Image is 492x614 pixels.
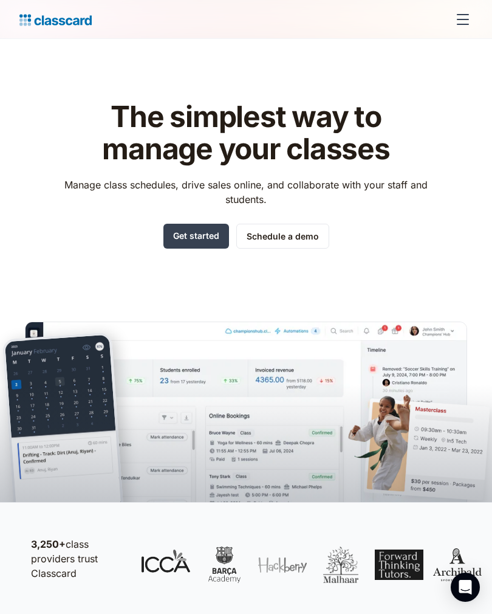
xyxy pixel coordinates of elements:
div: menu [448,5,473,34]
p: class providers trust Classcard [31,537,129,581]
p: Manage class schedules, drive sales online, and collaborate with your staff and students. [53,178,439,207]
div: Open Intercom Messenger [451,573,480,602]
a: Schedule a demo [236,224,329,249]
h1: The simplest way to manage your classes [53,101,439,165]
a: Get started [163,224,229,249]
strong: 3,250+ [31,538,66,550]
a: home [19,11,92,28]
